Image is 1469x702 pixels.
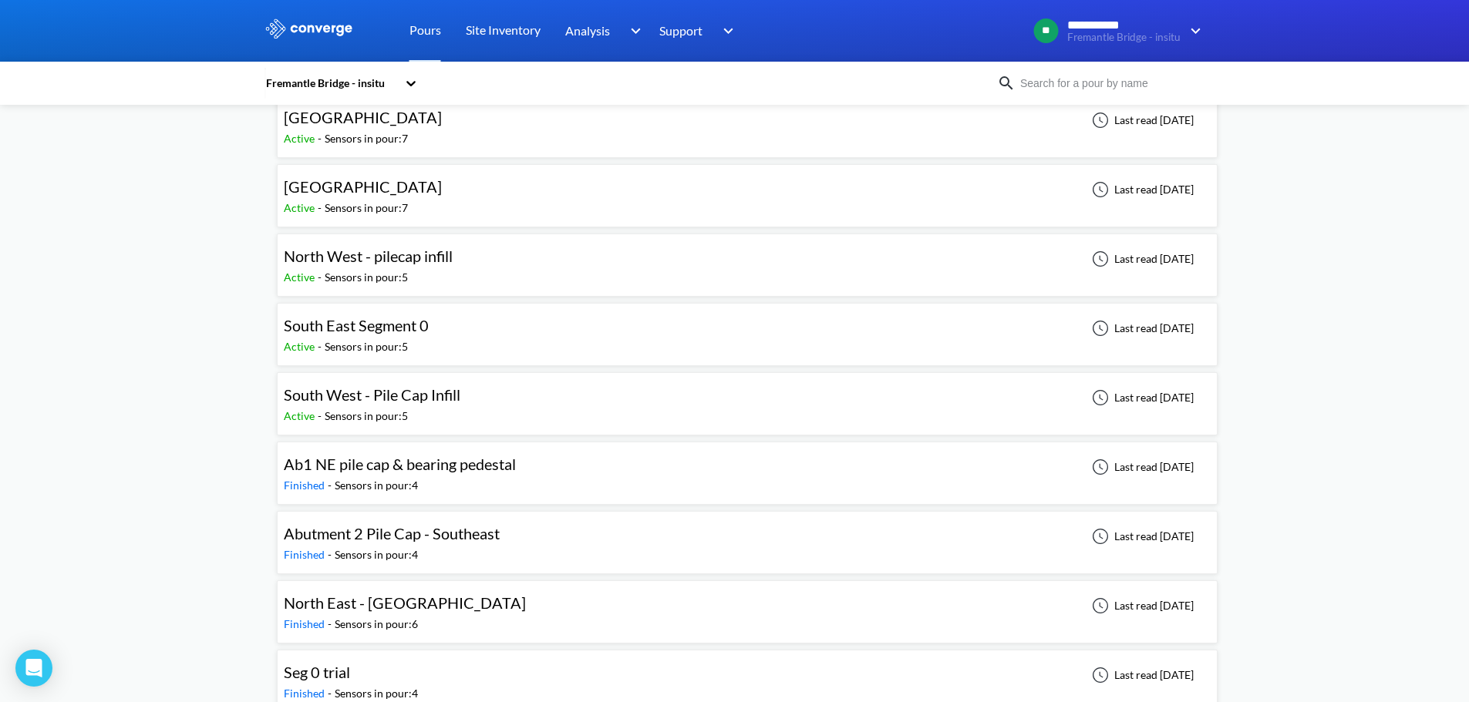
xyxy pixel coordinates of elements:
[264,75,397,92] div: Fremantle Bridge - insitu
[284,340,318,353] span: Active
[264,18,354,39] img: logo_ewhite.svg
[284,409,318,422] span: Active
[659,21,702,40] span: Support
[325,269,408,286] div: Sensors in pour: 5
[318,270,325,284] span: -
[284,548,328,561] span: Finished
[335,546,418,563] div: Sensors in pour: 4
[318,409,325,422] span: -
[325,338,408,355] div: Sensors in pour: 5
[277,390,1218,403] a: South West - Pile Cap InfillActive-Sensors in pour:5Last read [DATE]
[277,251,1218,264] a: North West - pilecap infillActive-Sensors in pour:5Last read [DATE]
[1083,111,1198,129] div: Last read [DATE]
[318,201,325,214] span: -
[284,108,442,126] span: [GEOGRAPHIC_DATA]
[1083,180,1198,199] div: Last read [DATE]
[277,667,1218,680] a: Seg 0 trialFinished-Sensors in pour:4Last read [DATE]
[318,340,325,353] span: -
[335,616,418,633] div: Sensors in pour: 6
[335,477,418,494] div: Sensors in pour: 4
[284,270,318,284] span: Active
[565,21,610,40] span: Analysis
[1016,75,1202,92] input: Search for a pour by name
[328,617,335,630] span: -
[284,385,460,404] span: South West - Pile Cap Infill
[284,687,328,700] span: Finished
[328,548,335,561] span: -
[277,321,1218,334] a: South East Segment 0Active-Sensors in pour:5Last read [DATE]
[325,130,408,147] div: Sensors in pour: 7
[325,200,408,217] div: Sensors in pour: 7
[328,687,335,700] span: -
[277,598,1218,611] a: North East - [GEOGRAPHIC_DATA]Finished-Sensors in pour:6Last read [DATE]
[277,113,1218,126] a: [GEOGRAPHIC_DATA]Active-Sensors in pour:7Last read [DATE]
[284,593,526,612] span: North East - [GEOGRAPHIC_DATA]
[277,182,1218,195] a: [GEOGRAPHIC_DATA]Active-Sensors in pour:7Last read [DATE]
[1067,32,1181,43] span: Fremantle Bridge - insitu
[328,479,335,492] span: -
[1181,22,1205,40] img: downArrow.svg
[1083,527,1198,546] div: Last read [DATE]
[284,455,516,473] span: Ab1 NE pile cap & bearing pedestal
[1083,596,1198,615] div: Last read [DATE]
[277,529,1218,542] a: Abutment 2 Pile Cap - SoutheastFinished-Sensors in pour:4Last read [DATE]
[1083,250,1198,268] div: Last read [DATE]
[318,132,325,145] span: -
[325,408,408,425] div: Sensors in pour: 5
[284,479,328,492] span: Finished
[284,177,442,196] span: [GEOGRAPHIC_DATA]
[1083,388,1198,407] div: Last read [DATE]
[284,663,350,681] span: Seg 0 trial
[997,74,1016,92] img: icon-search.svg
[284,524,500,542] span: Abutment 2 Pile Cap - Southeast
[284,617,328,630] span: Finished
[1083,319,1198,338] div: Last read [DATE]
[15,650,52,687] div: Open Intercom Messenger
[713,22,738,40] img: downArrow.svg
[284,201,318,214] span: Active
[335,685,418,702] div: Sensors in pour: 4
[284,316,429,334] span: South East Segment 0
[1083,458,1198,476] div: Last read [DATE]
[1083,666,1198,684] div: Last read [DATE]
[284,132,318,145] span: Active
[284,247,453,265] span: North West - pilecap infill
[620,22,645,40] img: downArrow.svg
[277,459,1218,472] a: Ab1 NE pile cap & bearing pedestalFinished-Sensors in pour:4Last read [DATE]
